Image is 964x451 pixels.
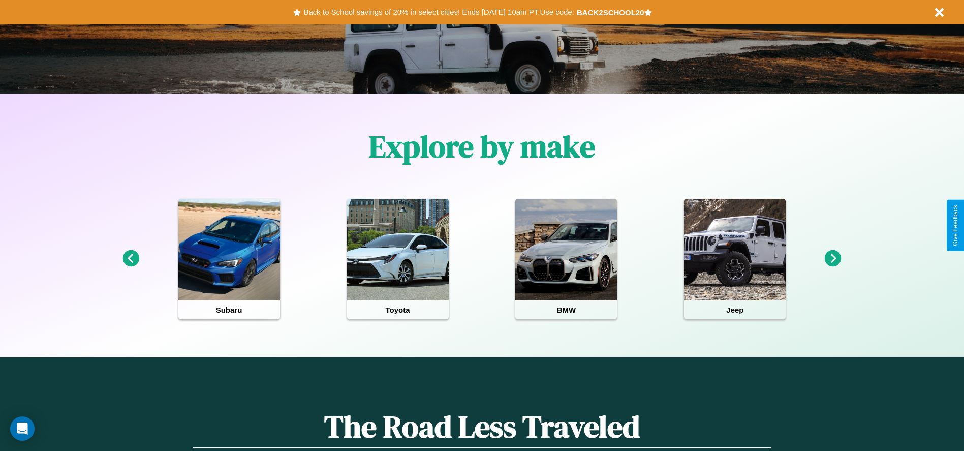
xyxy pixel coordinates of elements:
div: Give Feedback [952,205,959,246]
h4: Subaru [178,300,280,319]
h4: Jeep [684,300,786,319]
button: Back to School savings of 20% in select cities! Ends [DATE] 10am PT.Use code: [301,5,576,19]
h1: Explore by make [369,126,595,167]
b: BACK2SCHOOL20 [577,8,644,17]
h4: BMW [515,300,617,319]
h4: Toyota [347,300,449,319]
div: Open Intercom Messenger [10,416,35,441]
h1: The Road Less Traveled [193,406,771,448]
